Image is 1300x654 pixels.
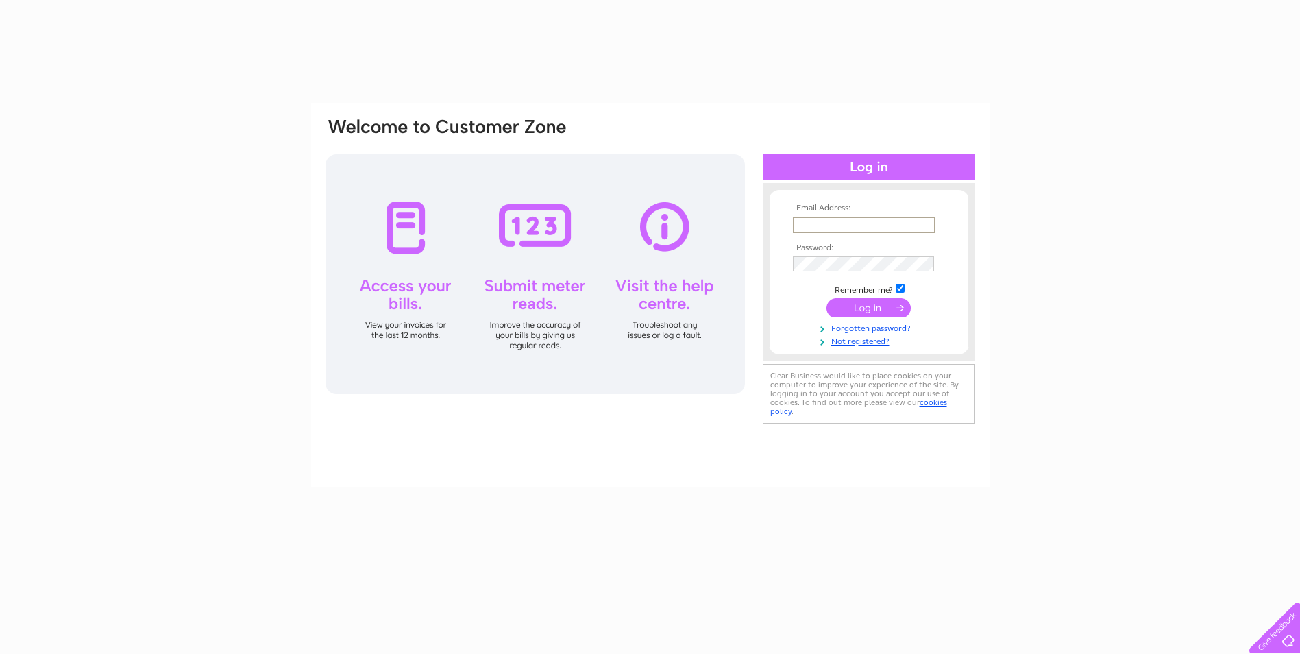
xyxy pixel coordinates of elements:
[789,204,948,213] th: Email Address:
[763,364,975,424] div: Clear Business would like to place cookies on your computer to improve your experience of the sit...
[793,334,948,347] a: Not registered?
[789,243,948,253] th: Password:
[789,282,948,295] td: Remember me?
[770,398,947,416] a: cookies policy
[826,298,911,317] input: Submit
[793,321,948,334] a: Forgotten password?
